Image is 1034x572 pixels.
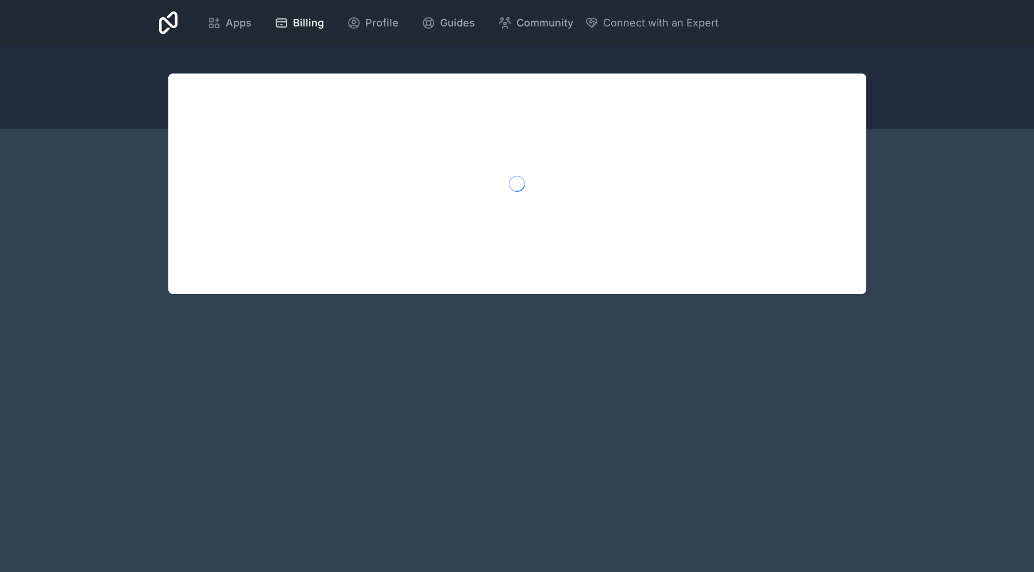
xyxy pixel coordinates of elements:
a: Guides [412,10,484,36]
a: Billing [265,10,333,36]
a: Apps [198,10,261,36]
span: Profile [365,15,399,31]
button: Connect with an Expert [585,15,719,31]
a: Profile [338,10,408,36]
span: Guides [440,15,475,31]
span: Community [516,15,573,31]
span: Apps [226,15,252,31]
a: Community [489,10,582,36]
span: Connect with an Expert [603,15,719,31]
span: Billing [293,15,324,31]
